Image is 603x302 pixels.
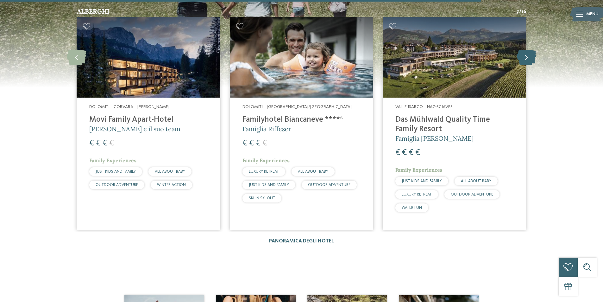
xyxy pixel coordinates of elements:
[461,179,491,183] span: ALL ABOUT BABY
[89,115,207,125] h4: Movi Family Apart-Hotel
[103,139,107,147] span: €
[96,170,136,174] span: JUST KIDS AND FAMILY
[521,8,526,15] span: 16
[402,179,442,183] span: JUST KIDS AND FAMILY
[249,139,254,147] span: €
[242,125,291,133] span: Famiglia Riffeser
[242,139,247,147] span: €
[77,17,220,230] a: Hotel per neonati in Alto Adige per una vacanza di relax Dolomiti – Corvara – [PERSON_NAME] Movi ...
[230,17,373,98] img: Hotel per neonati in Alto Adige per una vacanza di relax
[383,17,526,230] a: Hotel per neonati in Alto Adige per una vacanza di relax Valle Isarco – Naz-Sciaves Das Mühlwald ...
[77,17,220,98] img: Hotel per neonati in Alto Adige per una vacanza di relax
[395,105,453,109] span: Valle Isarco – Naz-Sciaves
[242,105,352,109] span: Dolomiti – [GEOGRAPHIC_DATA]/[GEOGRAPHIC_DATA]
[96,139,101,147] span: €
[298,170,328,174] span: ALL ABOUT BABY
[89,139,94,147] span: €
[402,206,422,210] span: WATER FUN
[395,115,513,134] h4: Das Mühlwald Quality Time Family Resort
[89,125,180,133] span: [PERSON_NAME] e il suo team
[409,149,413,157] span: €
[242,157,290,164] span: Family Experiences
[242,115,361,125] h4: Familyhotel Biancaneve ****ˢ
[269,239,334,244] a: Panoramica degli hotel
[402,149,407,157] span: €
[155,170,185,174] span: ALL ABOUT BABY
[230,17,373,230] a: Hotel per neonati in Alto Adige per una vacanza di relax Dolomiti – [GEOGRAPHIC_DATA]/[GEOGRAPHIC...
[395,149,400,157] span: €
[262,139,267,147] span: €
[109,139,114,147] span: €
[308,183,350,187] span: OUTDOOR ADVENTURE
[519,8,521,15] span: /
[77,7,110,15] span: Alberghi
[96,183,138,187] span: OUTDOOR ADVENTURE
[89,157,136,164] span: Family Experiences
[402,192,432,196] span: LUXURY RETREAT
[249,196,275,200] span: SKI-IN SKI-OUT
[256,139,261,147] span: €
[395,134,474,142] span: Famiglia [PERSON_NAME]
[89,105,169,109] span: Dolomiti – Corvara – [PERSON_NAME]
[249,183,289,187] span: JUST KIDS AND FAMILY
[451,192,493,196] span: OUTDOOR ADVENTURE
[157,183,186,187] span: WINTER ACTION
[415,149,420,157] span: €
[383,17,526,98] img: Hotel per neonati in Alto Adige per una vacanza di relax
[395,167,443,173] span: Family Experiences
[249,170,279,174] span: LUXURY RETREAT
[516,8,519,15] span: 7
